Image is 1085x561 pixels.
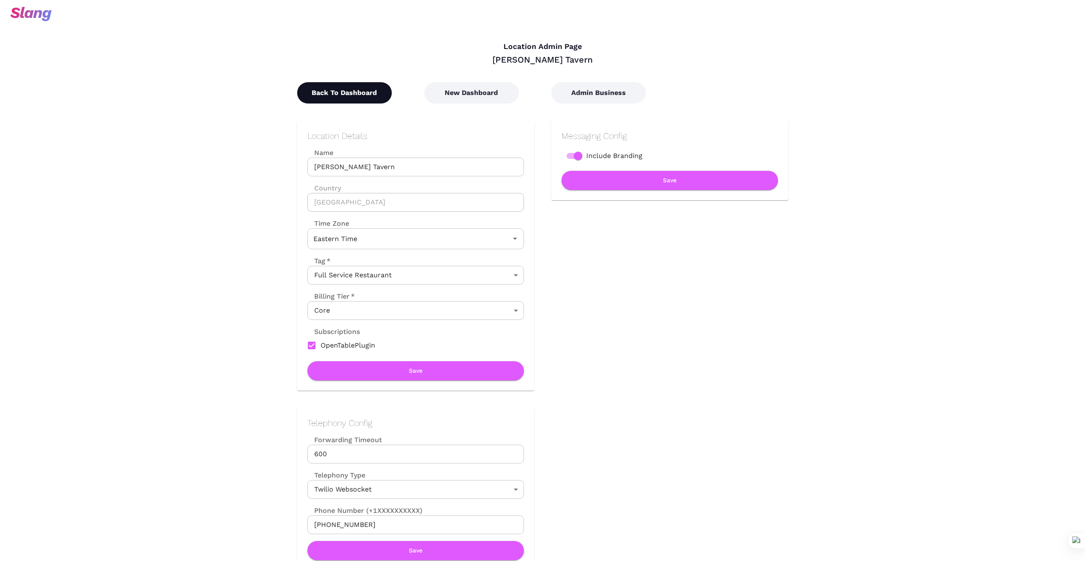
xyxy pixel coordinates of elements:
[297,82,392,104] button: Back To Dashboard
[307,435,524,445] label: Forwarding Timeout
[551,82,646,104] button: Admin Business
[561,131,778,141] h2: Messaging Config
[424,89,519,97] a: New Dashboard
[586,151,642,161] span: Include Branding
[307,506,524,515] label: Phone Number (+1XXXXXXXXXX)
[307,256,330,266] label: Tag
[307,131,524,141] h2: Location Details
[307,219,524,228] label: Time Zone
[307,541,524,560] button: Save
[307,301,524,320] div: Core
[307,470,365,480] label: Telephony Type
[307,327,360,337] label: Subscriptions
[307,361,524,380] button: Save
[307,480,524,499] div: Twilio Websocket
[551,89,646,97] a: Admin Business
[297,54,788,65] div: [PERSON_NAME] Tavern
[307,183,524,193] label: Country
[321,340,375,351] span: OpenTablePlugin
[297,89,392,97] a: Back To Dashboard
[509,233,521,245] button: Open
[297,42,788,52] h4: Location Admin Page
[10,7,52,21] img: svg+xml;base64,PHN2ZyB3aWR0aD0iOTciIGhlaWdodD0iMzQiIHZpZXdCb3g9IjAgMCA5NyAzNCIgZmlsbD0ibm9uZSIgeG...
[307,418,524,428] h2: Telephony Config
[307,148,524,158] label: Name
[307,291,355,301] label: Billing Tier
[424,82,519,104] button: New Dashboard
[561,171,778,190] button: Save
[307,266,524,285] div: Full Service Restaurant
